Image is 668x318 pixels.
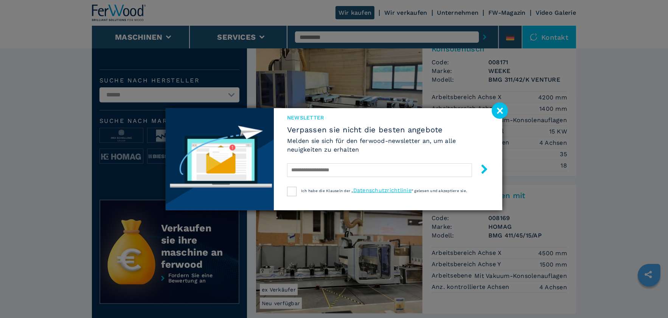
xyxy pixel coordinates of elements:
span: “ gelesen und akzeptiere sie. [412,189,467,193]
a: Datenschutzrichtlinie [353,187,412,193]
button: submit-button [472,161,489,179]
h6: Melden sie sich für den ferwood-newsletter an, um alle neuigkeiten zu erhalten [287,137,489,154]
img: Newsletter image [166,108,274,210]
span: Ich habe die Klauseln der „ [301,189,353,193]
span: Newsletter [287,114,489,121]
span: Verpassen sie nicht die besten angebote [287,125,489,134]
